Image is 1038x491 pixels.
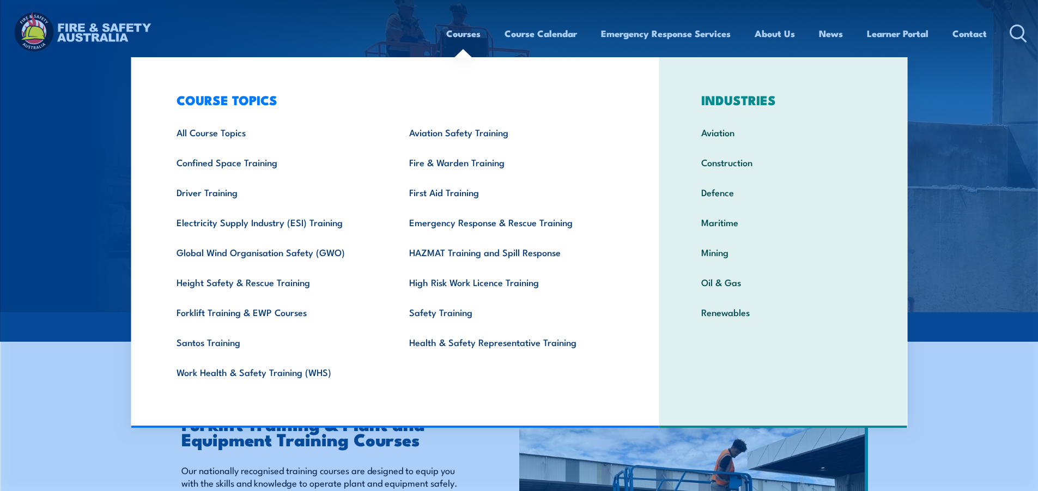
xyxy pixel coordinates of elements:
[755,19,795,48] a: About Us
[160,237,392,267] a: Global Wind Organisation Safety (GWO)
[684,177,882,207] a: Defence
[181,416,469,446] h2: Forklift Training & Plant and Equipment Training Courses
[684,92,882,107] h3: INDUSTRIES
[160,327,392,357] a: Santos Training
[160,267,392,297] a: Height Safety & Rescue Training
[446,19,481,48] a: Courses
[160,357,392,387] a: Work Health & Safety Training (WHS)
[684,117,882,147] a: Aviation
[952,19,987,48] a: Contact
[160,207,392,237] a: Electricity Supply Industry (ESI) Training
[392,177,625,207] a: First Aid Training
[392,147,625,177] a: Fire & Warden Training
[392,267,625,297] a: High Risk Work Licence Training
[601,19,731,48] a: Emergency Response Services
[392,327,625,357] a: Health & Safety Representative Training
[684,297,882,327] a: Renewables
[392,207,625,237] a: Emergency Response & Rescue Training
[684,147,882,177] a: Construction
[684,267,882,297] a: Oil & Gas
[160,177,392,207] a: Driver Training
[392,117,625,147] a: Aviation Safety Training
[684,207,882,237] a: Maritime
[392,297,625,327] a: Safety Training
[684,237,882,267] a: Mining
[505,19,577,48] a: Course Calendar
[160,117,392,147] a: All Course Topics
[867,19,928,48] a: Learner Portal
[392,237,625,267] a: HAZMAT Training and Spill Response
[160,297,392,327] a: Forklift Training & EWP Courses
[160,92,625,107] h3: COURSE TOPICS
[160,147,392,177] a: Confined Space Training
[819,19,843,48] a: News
